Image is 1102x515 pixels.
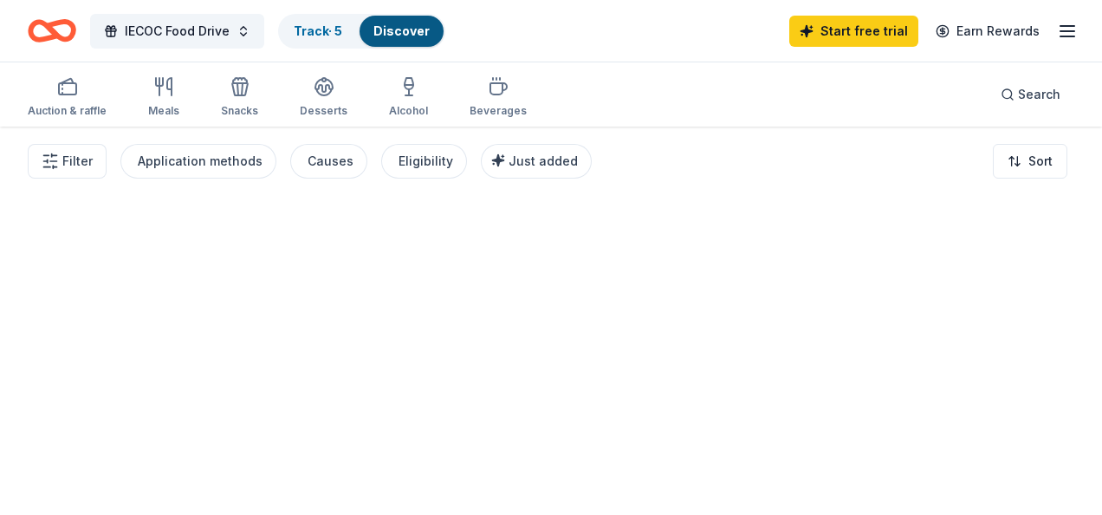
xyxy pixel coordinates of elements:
[125,21,230,42] span: IECOC Food Drive
[221,69,258,127] button: Snacks
[987,77,1074,112] button: Search
[789,16,918,47] a: Start free trial
[470,104,527,118] div: Beverages
[925,16,1050,47] a: Earn Rewards
[290,144,367,179] button: Causes
[993,144,1067,179] button: Sort
[28,69,107,127] button: Auction & raffle
[481,144,592,179] button: Just added
[1018,84,1060,105] span: Search
[470,69,527,127] button: Beverages
[120,144,276,179] button: Application methods
[294,23,342,38] a: Track· 5
[300,104,347,118] div: Desserts
[278,14,445,49] button: Track· 5Discover
[28,10,76,51] a: Home
[148,104,179,118] div: Meals
[509,153,578,168] span: Just added
[308,151,353,172] div: Causes
[381,144,467,179] button: Eligibility
[221,104,258,118] div: Snacks
[300,69,347,127] button: Desserts
[148,69,179,127] button: Meals
[138,151,263,172] div: Application methods
[389,69,428,127] button: Alcohol
[28,104,107,118] div: Auction & raffle
[389,104,428,118] div: Alcohol
[399,151,453,172] div: Eligibility
[1028,151,1053,172] span: Sort
[62,151,93,172] span: Filter
[28,144,107,179] button: Filter
[90,14,264,49] button: IECOC Food Drive
[373,23,430,38] a: Discover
